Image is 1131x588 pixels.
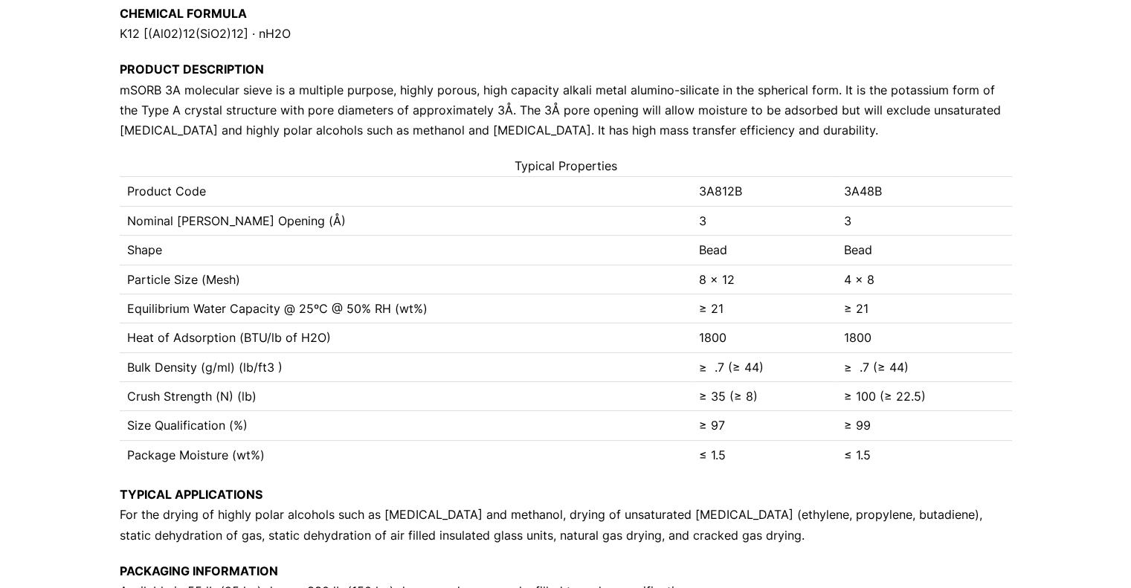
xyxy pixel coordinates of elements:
[120,487,262,502] strong: TYPICAL APPLICATIONS
[120,6,247,21] strong: CHEMICAL FORMULA
[120,382,692,411] td: Crush Strength (N) (lb)
[692,382,836,411] td: ≥ 35 (≥ 8)
[836,177,1011,206] td: 3A48B
[692,236,836,265] td: Bead
[120,4,1012,44] p: K12 [(Al02)12(SiO2)12] · nH2O
[692,294,836,323] td: ≥ 21
[836,236,1011,265] td: Bead
[120,352,692,381] td: Bulk Density (g/ml) (lb/ft3 )
[692,177,836,206] td: 3A812B
[120,265,692,294] td: Particle Size (Mesh)
[692,411,836,440] td: ≥ 97
[836,352,1011,381] td: ≥ .7 (≥ 44)
[120,485,1012,546] p: For the drying of highly polar alcohols such as [MEDICAL_DATA] and methanol, drying of unsaturate...
[120,236,692,265] td: Shape
[692,440,836,469] td: ≤ 1.5
[120,294,692,323] td: Equilibrium Water Capacity @ 25ºC @ 50% RH (wt%)
[692,323,836,352] td: 1800
[836,265,1011,294] td: 4 x 8
[836,323,1011,352] td: 1800
[692,352,836,381] td: ≥ .7 (≥ 44)
[120,156,1012,176] caption: Typical Properties
[836,411,1011,440] td: ≥ 99
[836,294,1011,323] td: ≥ 21
[120,62,264,77] strong: PRODUCT DESCRIPTION
[120,440,692,469] td: Package Moisture (wt%)
[120,206,692,235] td: Nominal [PERSON_NAME] Opening (Å)
[692,206,836,235] td: 3
[120,177,692,206] td: Product Code
[692,265,836,294] td: 8 x 12
[120,563,278,578] strong: PACKAGING INFORMATION
[120,411,692,440] td: Size Qualification (%)
[120,323,692,352] td: Heat of Adsorption (BTU/lb of H2O)
[836,440,1011,469] td: ≤ 1.5
[836,382,1011,411] td: ≥ 100 (≥ 22.5)
[836,206,1011,235] td: 3
[120,59,1012,140] p: mSORB 3A molecular sieve is a multiple purpose, highly porous, high capacity alkali metal alumino...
